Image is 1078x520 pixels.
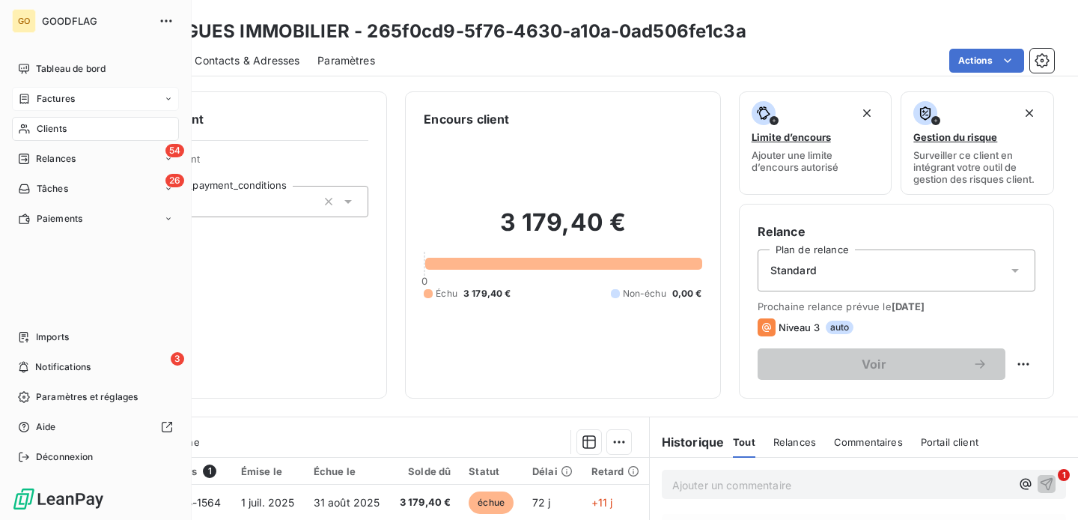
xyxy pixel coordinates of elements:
span: Gestion du risque [913,131,997,143]
span: 0 [421,275,427,287]
a: Aide [12,415,179,439]
span: Niveau 3 [779,321,820,333]
span: Propriétés Client [121,153,368,174]
span: 31 août 2025 [314,496,380,509]
span: [DATE] [892,300,925,312]
span: Prochaine relance prévue le [758,300,1035,312]
span: 3 179,40 € [463,287,511,300]
span: Tableau de bord [36,62,106,76]
span: Portail client [921,436,978,448]
span: 54 [165,144,184,157]
div: Solde dû [399,465,451,477]
span: Échu [436,287,457,300]
span: Ajouter une limite d’encours autorisé [752,149,880,173]
div: Émise le [241,465,296,477]
span: 1 juil. 2025 [241,496,295,509]
h3: BOUYGUES IMMOBILIER - 265f0cd9-5f76-4630-a10a-0ad506fe1c3a [132,18,746,45]
span: 1 [1058,469,1070,481]
span: Clients [37,122,67,136]
h6: Historique [650,433,725,451]
span: Relances [36,152,76,166]
h6: Informations client [91,110,368,128]
span: Contacts & Adresses [195,53,299,68]
iframe: Intercom live chat [1027,469,1063,505]
span: Déconnexion [36,450,94,464]
div: GO [12,9,36,33]
span: Paramètres et réglages [36,390,138,404]
h2: 3 179,40 € [424,208,701,253]
div: Statut [469,465,514,477]
span: Tout [733,436,755,448]
span: Non-échu [623,287,666,300]
span: échue [469,492,514,514]
span: Relances [773,436,816,448]
span: Paramètres [317,53,375,68]
span: 1 [203,465,216,478]
div: Échue le [314,465,381,477]
span: Factures [37,92,75,106]
span: 0,00 € [672,287,702,300]
button: Voir [758,348,1005,380]
span: auto [826,321,854,334]
span: 3 179,40 € [399,495,451,510]
span: GOODFLAG [42,15,150,27]
span: +11 j [591,496,613,509]
button: Gestion du risqueSurveiller ce client en intégrant votre outil de gestion des risques client. [901,91,1054,195]
span: Surveiller ce client en intégrant votre outil de gestion des risques client. [913,149,1041,185]
span: 72 j [532,496,551,509]
div: Retard [591,465,640,477]
span: Notifications [35,360,91,374]
span: Imports [36,330,69,344]
span: Paiements [37,212,82,226]
button: Limite d’encoursAjouter une limite d’encours autorisé [739,91,892,195]
span: Voir [776,358,972,370]
button: Actions [949,49,1024,73]
span: 3 [171,352,184,366]
span: Standard [770,263,817,278]
span: Aide [36,420,56,434]
span: Commentaires [834,436,903,448]
span: Limite d’encours [752,131,831,143]
span: Tâches [37,182,68,196]
span: 26 [165,174,184,187]
h6: Relance [758,223,1035,241]
div: Délai [532,465,573,477]
h6: Encours client [424,110,509,128]
input: Ajouter une valeur [188,195,200,208]
img: Logo LeanPay [12,487,105,511]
